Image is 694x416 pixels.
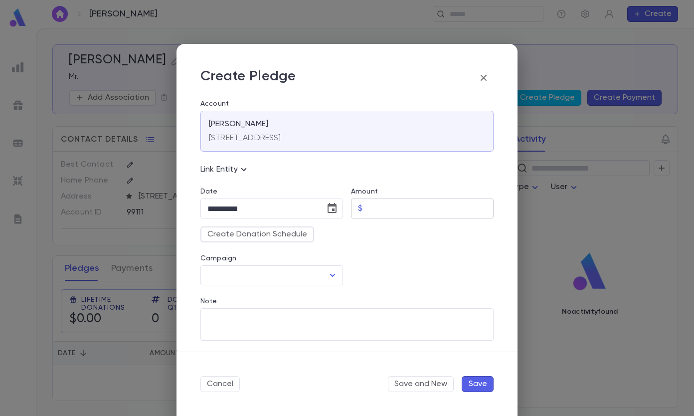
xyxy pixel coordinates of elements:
[200,100,494,108] label: Account
[200,297,217,305] label: Note
[326,268,340,282] button: Open
[200,68,296,88] p: Create Pledge
[322,199,342,218] button: Choose date, selected date is Sep 9, 2025
[200,376,240,392] button: Cancel
[209,119,268,129] p: [PERSON_NAME]
[351,188,378,196] label: Amount
[200,254,236,262] label: Campaign
[358,204,362,213] p: $
[200,188,343,196] label: Date
[388,376,454,392] button: Save and New
[200,164,250,176] p: Link Entity
[200,226,314,242] button: Create Donation Schedule
[462,376,494,392] button: Save
[209,133,281,143] p: [STREET_ADDRESS]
